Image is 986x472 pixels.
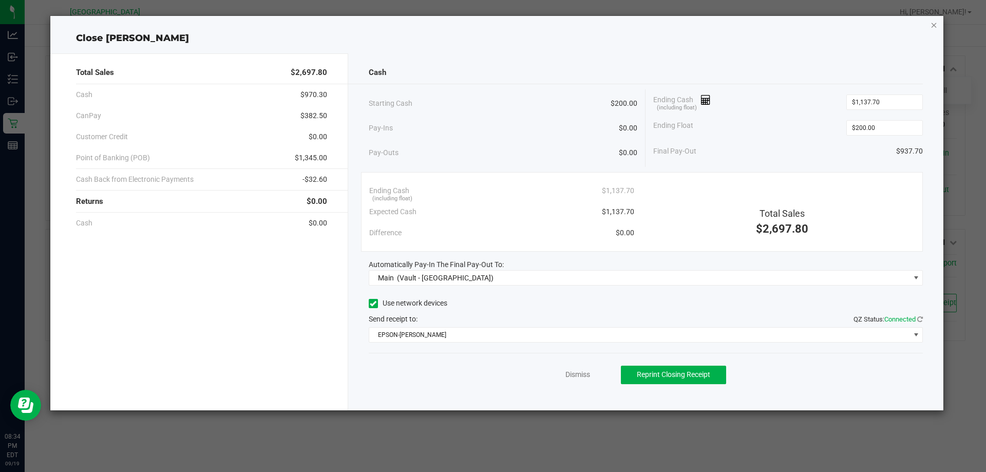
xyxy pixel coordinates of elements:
[854,315,923,323] span: QZ Status:
[653,120,693,136] span: Ending Float
[611,98,637,109] span: $200.00
[756,222,808,235] span: $2,697.80
[369,328,910,342] span: EPSON-[PERSON_NAME]
[372,195,412,203] span: (including float)
[369,260,504,269] span: Automatically Pay-In The Final Pay-Out To:
[616,228,634,238] span: $0.00
[300,89,327,100] span: $970.30
[602,185,634,196] span: $1,137.70
[369,67,386,79] span: Cash
[378,274,394,282] span: Main
[300,110,327,121] span: $382.50
[309,218,327,229] span: $0.00
[50,31,944,45] div: Close [PERSON_NAME]
[76,174,194,185] span: Cash Back from Electronic Payments
[76,67,114,79] span: Total Sales
[657,104,697,112] span: (including float)
[76,131,128,142] span: Customer Credit
[369,206,416,217] span: Expected Cash
[619,147,637,158] span: $0.00
[295,153,327,163] span: $1,345.00
[653,146,696,157] span: Final Pay-Out
[76,110,101,121] span: CanPay
[369,298,447,309] label: Use network devices
[369,123,393,134] span: Pay-Ins
[884,315,916,323] span: Connected
[10,390,41,421] iframe: Resource center
[637,370,710,379] span: Reprint Closing Receipt
[369,315,418,323] span: Send receipt to:
[565,369,590,380] a: Dismiss
[369,228,402,238] span: Difference
[896,146,923,157] span: $937.70
[291,67,327,79] span: $2,697.80
[602,206,634,217] span: $1,137.70
[302,174,327,185] span: -$32.60
[76,153,150,163] span: Point of Banking (POB)
[369,185,409,196] span: Ending Cash
[397,274,494,282] span: (Vault - [GEOGRAPHIC_DATA])
[76,218,92,229] span: Cash
[369,147,399,158] span: Pay-Outs
[307,196,327,207] span: $0.00
[369,98,412,109] span: Starting Cash
[621,366,726,384] button: Reprint Closing Receipt
[653,95,711,110] span: Ending Cash
[309,131,327,142] span: $0.00
[76,89,92,100] span: Cash
[760,208,805,219] span: Total Sales
[76,191,327,213] div: Returns
[619,123,637,134] span: $0.00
